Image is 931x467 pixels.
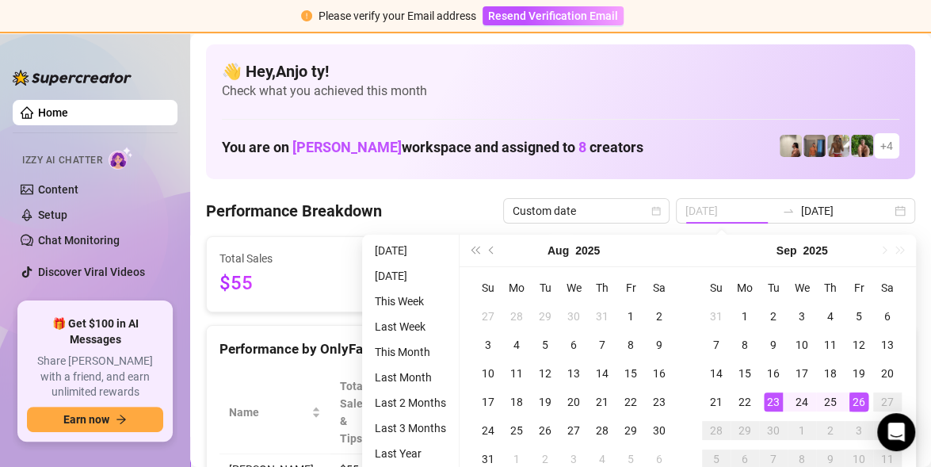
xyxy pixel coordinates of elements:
[816,331,845,359] td: 2025-09-11
[593,307,612,326] div: 31
[873,359,902,388] td: 2025-09-20
[479,307,498,326] div: 27
[816,388,845,416] td: 2025-09-25
[731,359,759,388] td: 2025-09-15
[792,421,811,440] div: 1
[474,416,502,445] td: 2025-08-24
[502,331,531,359] td: 2025-08-04
[821,307,840,326] div: 4
[474,302,502,331] td: 2025-07-27
[707,307,726,326] div: 31
[776,235,797,266] button: Choose a month
[707,421,726,440] div: 28
[479,392,498,411] div: 17
[502,302,531,331] td: 2025-07-28
[531,331,559,359] td: 2025-08-05
[645,302,673,331] td: 2025-08-02
[368,241,452,260] li: [DATE]
[616,416,645,445] td: 2025-08-29
[27,354,163,400] span: Share [PERSON_NAME] with a friend, and earn unlimited rewards
[735,307,754,326] div: 1
[759,331,788,359] td: 2025-09-09
[368,419,452,438] li: Last 3 Months
[759,388,788,416] td: 2025-09-23
[880,137,893,155] span: + 4
[650,335,669,354] div: 9
[707,392,726,411] div: 21
[735,364,754,383] div: 15
[685,202,776,220] input: Start date
[507,392,526,411] div: 18
[764,307,783,326] div: 2
[559,302,588,331] td: 2025-07-30
[788,388,816,416] td: 2025-09-24
[878,307,897,326] div: 6
[507,421,526,440] div: 25
[474,359,502,388] td: 2025-08-10
[479,421,498,440] div: 24
[38,266,145,278] a: Discover Viral Videos
[564,335,583,354] div: 6
[474,388,502,416] td: 2025-08-17
[575,235,600,266] button: Choose a year
[877,413,915,451] div: Open Intercom Messenger
[735,392,754,411] div: 22
[780,135,802,157] img: Ralphy
[219,371,330,454] th: Name
[702,331,731,359] td: 2025-09-07
[319,7,476,25] div: Please verify your Email address
[559,416,588,445] td: 2025-08-27
[483,6,624,25] button: Resend Verification Email
[38,234,120,247] a: Chat Monitoring
[878,335,897,354] div: 13
[593,335,612,354] div: 7
[849,307,868,326] div: 5
[788,302,816,331] td: 2025-09-03
[803,235,827,266] button: Choose a year
[536,364,555,383] div: 12
[845,302,873,331] td: 2025-09-05
[845,416,873,445] td: 2025-10-03
[821,364,840,383] div: 18
[702,388,731,416] td: 2025-09-21
[368,266,452,285] li: [DATE]
[816,359,845,388] td: 2025-09-18
[593,364,612,383] div: 14
[38,209,67,221] a: Setup
[849,364,868,383] div: 19
[502,274,531,302] th: Mo
[531,416,559,445] td: 2025-08-26
[368,317,452,336] li: Last Week
[222,60,899,82] h4: 👋 Hey, Anjo ty !
[645,388,673,416] td: 2025-08-23
[821,392,840,411] div: 25
[816,416,845,445] td: 2025-10-02
[782,205,795,217] span: to
[564,392,583,411] div: 20
[845,274,873,302] th: Fr
[764,335,783,354] div: 9
[645,416,673,445] td: 2025-08-30
[38,106,68,119] a: Home
[219,269,361,299] span: $55
[616,331,645,359] td: 2025-08-08
[330,371,393,454] th: Total Sales & Tips
[816,274,845,302] th: Th
[731,331,759,359] td: 2025-09-08
[559,359,588,388] td: 2025-08-13
[621,421,640,440] div: 29
[219,250,361,267] span: Total Sales
[513,199,660,223] span: Custom date
[588,359,616,388] td: 2025-08-14
[782,205,795,217] span: swap-right
[38,183,78,196] a: Content
[616,274,645,302] th: Fr
[707,335,726,354] div: 7
[621,335,640,354] div: 8
[645,331,673,359] td: 2025-08-09
[222,82,899,100] span: Check what you achieved this month
[219,339,661,360] div: Performance by OnlyFans Creator
[788,331,816,359] td: 2025-09-10
[707,364,726,383] div: 14
[759,274,788,302] th: Tu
